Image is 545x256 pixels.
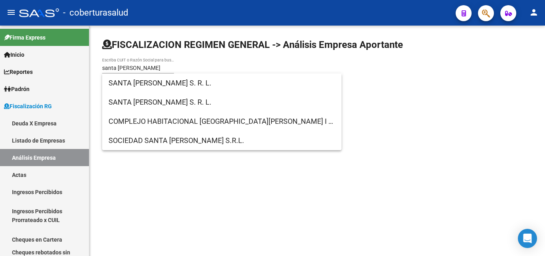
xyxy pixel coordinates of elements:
span: Padrón [4,85,30,93]
span: COMPLEJO HABITACIONAL [GEOGRAPHIC_DATA][PERSON_NAME] I Y II [109,112,335,131]
div: Open Intercom Messenger [518,229,537,248]
span: Firma Express [4,33,45,42]
span: SANTA [PERSON_NAME] S. R. L. [109,93,335,112]
span: Fiscalización RG [4,102,52,111]
span: SOCIEDAD SANTA [PERSON_NAME] S.R.L. [109,131,335,150]
span: - coberturasalud [63,4,128,22]
span: Reportes [4,67,33,76]
span: Inicio [4,50,24,59]
mat-icon: menu [6,8,16,17]
span: SANTA [PERSON_NAME] S. R. L. [109,73,335,93]
h1: FISCALIZACION REGIMEN GENERAL -> Análisis Empresa Aportante [102,38,403,51]
mat-icon: person [529,8,539,17]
